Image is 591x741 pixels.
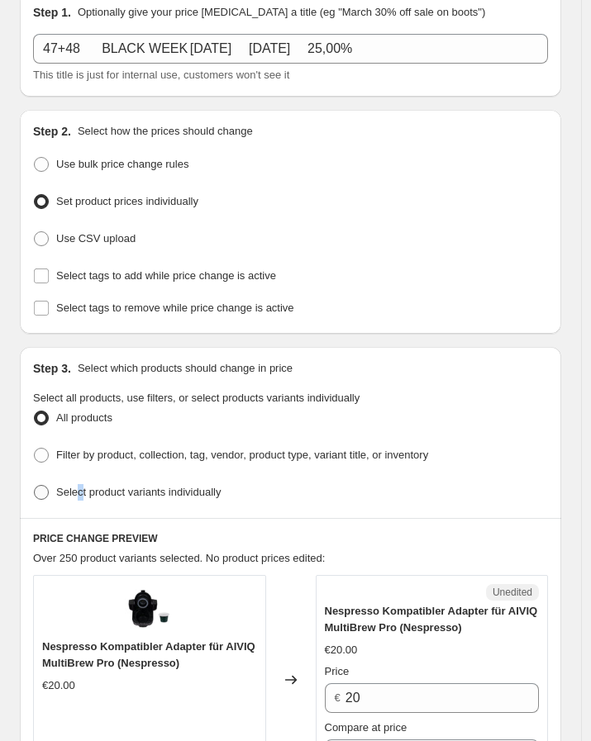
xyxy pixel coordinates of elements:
span: Filter by product, collection, tag, vendor, product type, variant title, or inventory [56,449,428,461]
img: Untitleddesign_45_80x.webp [125,584,174,634]
p: Optionally give your price [MEDICAL_DATA] a title (eg "March 30% off sale on boots") [78,4,485,21]
span: Price [325,665,350,677]
span: Select tags to add while price change is active [56,269,276,282]
span: Use CSV upload [56,232,136,245]
span: Compare at price [325,721,408,734]
span: Select all products, use filters, or select products variants individually [33,392,360,404]
span: Select product variants individually [56,486,221,498]
p: Select how the prices should change [78,123,253,140]
h2: Step 2. [33,123,71,140]
span: Select tags to remove while price change is active [56,302,294,314]
span: Over 250 product variants selected. No product prices edited: [33,552,325,564]
span: € [335,691,341,704]
span: Nespresso Kompatibler Adapter für AIVIQ MultiBrew Pro (Nespresso) [325,605,538,634]
h2: Step 3. [33,360,71,377]
input: 30% off holiday sale [33,34,548,64]
span: Nespresso Kompatibler Adapter für AIVIQ MultiBrew Pro (Nespresso) [42,640,255,669]
h6: PRICE CHANGE PREVIEW [33,532,548,545]
div: €20.00 [325,642,358,658]
span: Unedited [493,586,532,599]
div: €20.00 [42,677,75,694]
h2: Step 1. [33,4,71,21]
span: Use bulk price change rules [56,158,188,170]
p: Select which products should change in price [78,360,293,377]
span: All products [56,411,112,424]
span: Set product prices individually [56,195,198,207]
span: This title is just for internal use, customers won't see it [33,69,289,81]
